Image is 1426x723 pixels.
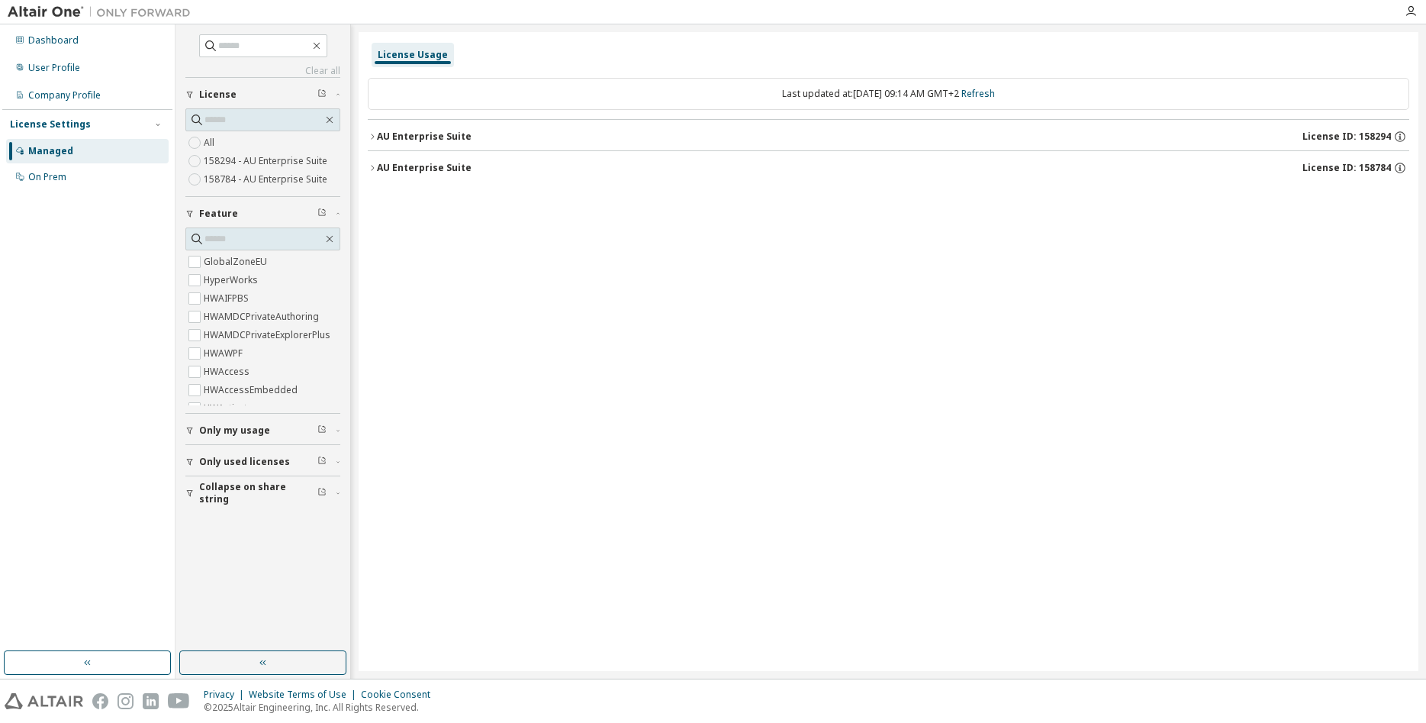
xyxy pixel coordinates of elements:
[361,689,439,701] div: Cookie Consent
[204,381,301,399] label: HWAccessEmbedded
[204,308,322,326] label: HWAMDCPrivateAuthoring
[377,131,472,143] div: AU Enterprise Suite
[204,399,256,418] label: HWActivate
[204,253,270,271] label: GlobalZoneEU
[28,34,79,47] div: Dashboard
[204,134,217,152] label: All
[92,693,108,709] img: facebook.svg
[199,89,237,101] span: License
[368,120,1409,153] button: AU Enterprise SuiteLicense ID: 158294
[199,424,270,437] span: Only my usage
[204,326,333,344] label: HWAMDCPrivateExplorerPlus
[368,78,1409,110] div: Last updated at: [DATE] 09:14 AM GMT+2
[185,445,340,479] button: Only used licenses
[185,476,340,510] button: Collapse on share string
[1302,162,1391,174] span: License ID: 158784
[185,414,340,447] button: Only my usage
[1302,131,1391,143] span: License ID: 158294
[204,689,249,701] div: Privacy
[199,456,290,468] span: Only used licenses
[204,271,261,289] label: HyperWorks
[28,171,66,183] div: On Prem
[10,118,91,131] div: License Settings
[378,49,448,61] div: License Usage
[199,208,238,220] span: Feature
[249,689,361,701] div: Website Terms of Use
[8,5,198,20] img: Altair One
[117,693,134,709] img: instagram.svg
[199,481,317,505] span: Collapse on share string
[28,89,101,102] div: Company Profile
[377,162,472,174] div: AU Enterprise Suite
[961,87,995,100] a: Refresh
[185,65,340,77] a: Clear all
[317,456,327,468] span: Clear filter
[204,344,246,363] label: HWAWPF
[317,424,327,437] span: Clear filter
[317,487,327,499] span: Clear filter
[204,152,330,170] label: 158294 - AU Enterprise Suite
[368,151,1409,185] button: AU Enterprise SuiteLicense ID: 158784
[317,89,327,101] span: Clear filter
[204,701,439,714] p: © 2025 Altair Engineering, Inc. All Rights Reserved.
[168,693,190,709] img: youtube.svg
[204,170,330,189] label: 158784 - AU Enterprise Suite
[317,208,327,220] span: Clear filter
[28,145,73,157] div: Managed
[143,693,159,709] img: linkedin.svg
[5,693,83,709] img: altair_logo.svg
[185,78,340,111] button: License
[185,197,340,231] button: Feature
[204,289,252,308] label: HWAIFPBS
[28,62,80,74] div: User Profile
[204,363,253,381] label: HWAccess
